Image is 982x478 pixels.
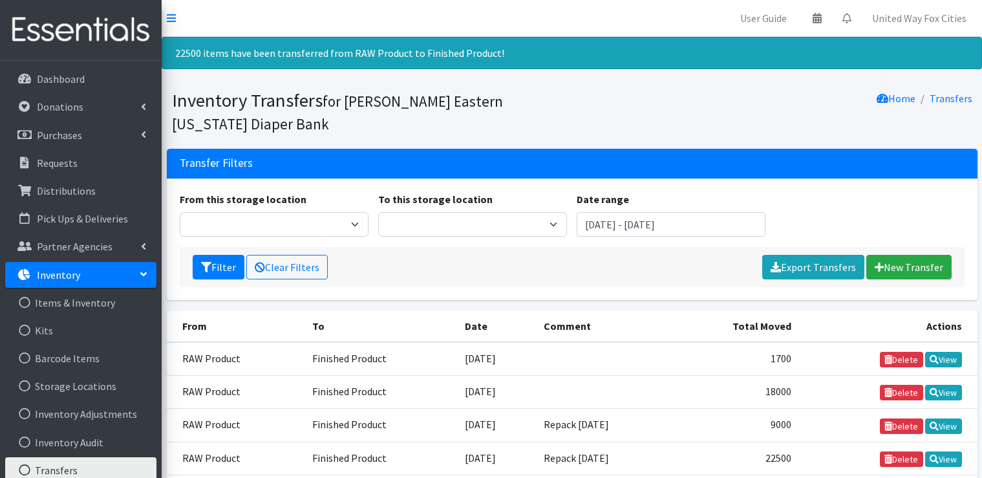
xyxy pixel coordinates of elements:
[457,409,536,442] td: [DATE]
[167,409,305,442] td: RAW Product
[37,212,128,225] p: Pick Ups & Deliveries
[877,92,915,105] a: Home
[37,157,78,169] p: Requests
[37,240,112,253] p: Partner Agencies
[5,401,156,427] a: Inventory Adjustments
[5,150,156,176] a: Requests
[246,255,328,279] a: Clear Filters
[304,442,457,475] td: Finished Product
[167,376,305,409] td: RAW Product
[5,290,156,316] a: Items & Inventory
[304,376,457,409] td: Finished Product
[457,442,536,475] td: [DATE]
[577,191,629,207] label: Date range
[880,418,923,434] a: Delete
[5,373,156,399] a: Storage Locations
[5,8,156,52] img: HumanEssentials
[5,178,156,204] a: Distributions
[5,66,156,92] a: Dashboard
[378,191,493,207] label: To this storage location
[5,94,156,120] a: Donations
[880,385,923,400] a: Delete
[5,122,156,148] a: Purchases
[925,418,962,434] a: View
[304,409,457,442] td: Finished Product
[673,310,799,342] th: Total Moved
[673,342,799,376] td: 1700
[536,409,673,442] td: Repack [DATE]
[930,92,972,105] a: Transfers
[673,442,799,475] td: 22500
[925,385,962,400] a: View
[5,262,156,288] a: Inventory
[577,212,765,237] input: January 1, 2011 - December 31, 2011
[193,255,244,279] button: Filter
[5,318,156,343] a: Kits
[167,442,305,475] td: RAW Product
[925,352,962,367] a: View
[457,342,536,376] td: [DATE]
[37,100,83,113] p: Donations
[172,89,568,134] h1: Inventory Transfers
[730,5,797,31] a: User Guide
[880,352,923,367] a: Delete
[457,376,536,409] td: [DATE]
[866,255,952,279] a: New Transfer
[304,342,457,376] td: Finished Product
[457,310,536,342] th: Date
[5,345,156,371] a: Barcode Items
[162,37,982,69] div: 22500 items have been transferred from RAW Product to Finished Product!
[37,268,80,281] p: Inventory
[925,451,962,467] a: View
[304,310,457,342] th: To
[762,255,864,279] a: Export Transfers
[880,451,923,467] a: Delete
[5,234,156,259] a: Partner Agencies
[799,310,977,342] th: Actions
[172,92,503,133] small: for [PERSON_NAME] Eastern [US_STATE] Diaper Bank
[862,5,977,31] a: United Way Fox Cities
[180,157,253,170] h3: Transfer Filters
[536,310,673,342] th: Comment
[37,129,82,142] p: Purchases
[673,376,799,409] td: 18000
[180,191,306,207] label: From this storage location
[167,310,305,342] th: From
[37,72,85,85] p: Dashboard
[5,206,156,232] a: Pick Ups & Deliveries
[5,429,156,455] a: Inventory Audit
[167,342,305,376] td: RAW Product
[37,184,96,197] p: Distributions
[673,409,799,442] td: 9000
[536,442,673,475] td: Repack [DATE]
